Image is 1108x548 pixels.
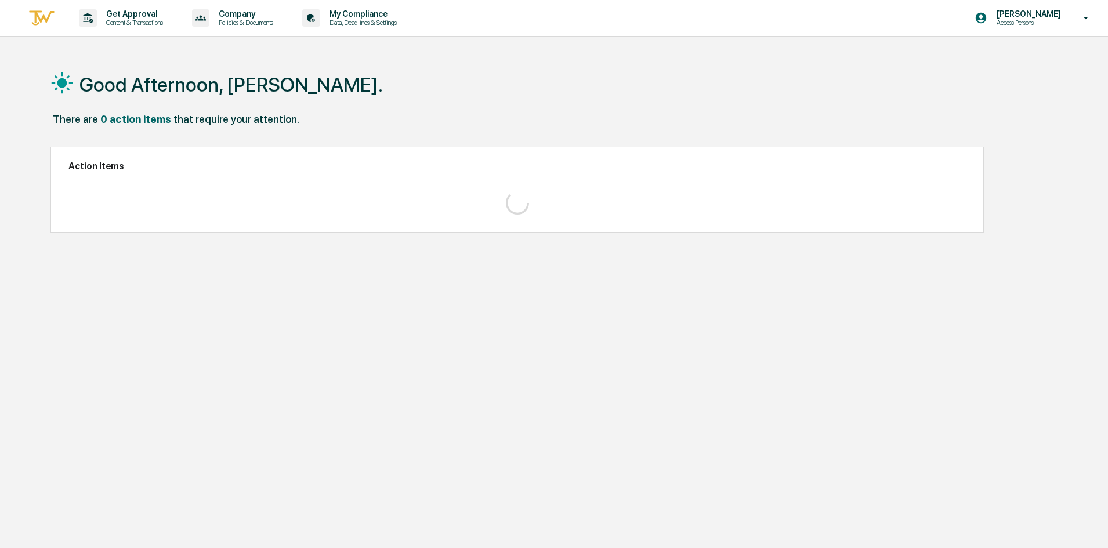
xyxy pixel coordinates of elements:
[987,9,1067,19] p: [PERSON_NAME]
[97,9,169,19] p: Get Approval
[79,73,383,96] h1: Good Afternoon, [PERSON_NAME].
[209,9,279,19] p: Company
[100,113,171,125] div: 0 action items
[320,9,403,19] p: My Compliance
[173,113,299,125] div: that require your attention.
[320,19,403,27] p: Data, Deadlines & Settings
[28,9,56,28] img: logo
[987,19,1067,27] p: Access Persons
[53,113,98,125] div: There are
[97,19,169,27] p: Content & Transactions
[209,19,279,27] p: Policies & Documents
[68,161,966,172] h2: Action Items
